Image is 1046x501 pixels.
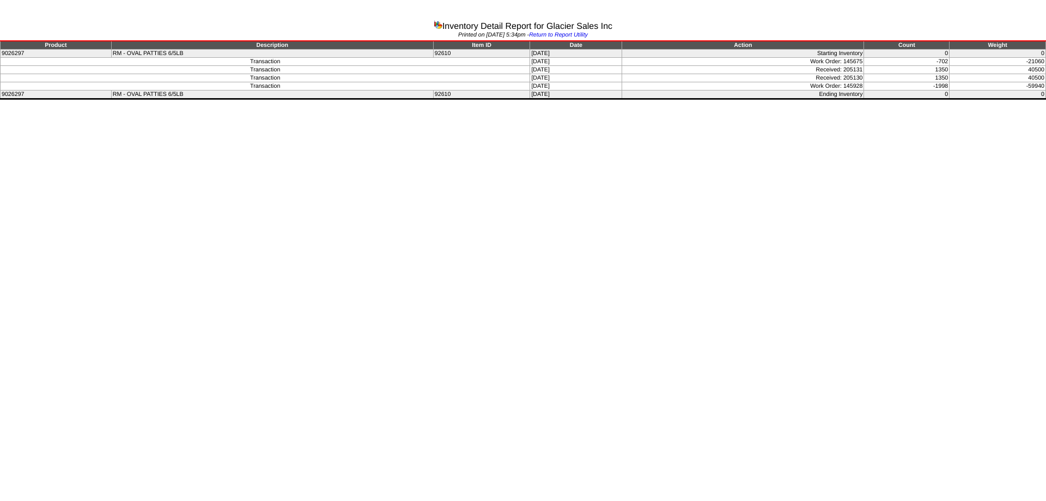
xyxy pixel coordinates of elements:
td: Work Order: 145928 [622,82,864,90]
td: -21060 [950,58,1046,66]
td: [DATE] [530,74,622,82]
td: 40500 [950,74,1046,82]
td: [DATE] [530,90,622,99]
td: Starting Inventory [622,50,864,58]
td: 0 [950,50,1046,58]
a: Return to Report Utility [529,32,588,38]
td: -702 [864,58,950,66]
td: 1350 [864,66,950,74]
td: [DATE] [530,82,622,90]
td: Action [622,41,864,50]
td: Weight [950,41,1046,50]
td: 0 [864,50,950,58]
td: Item ID [433,41,530,50]
td: 9026297 [1,50,112,58]
td: Count [864,41,950,50]
td: Transaction [1,74,530,82]
td: 92610 [433,90,530,99]
td: Received: 205131 [622,66,864,74]
td: 1350 [864,74,950,82]
td: 0 [864,90,950,99]
td: Received: 205130 [622,74,864,82]
td: [DATE] [530,58,622,66]
td: [DATE] [530,66,622,74]
td: -1998 [864,82,950,90]
td: Description [111,41,433,50]
td: Work Order: 145675 [622,58,864,66]
img: graph.gif [434,20,442,29]
td: 92610 [433,50,530,58]
td: 9026297 [1,90,112,99]
td: Ending Inventory [622,90,864,99]
td: [DATE] [530,50,622,58]
td: RM - OVAL PATTIES 6/5LB [111,90,433,99]
td: Date [530,41,622,50]
td: 0 [950,90,1046,99]
td: Transaction [1,82,530,90]
td: Transaction [1,58,530,66]
td: RM - OVAL PATTIES 6/5LB [111,50,433,58]
td: 40500 [950,66,1046,74]
td: -59940 [950,82,1046,90]
td: Transaction [1,66,530,74]
td: Product [1,41,112,50]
